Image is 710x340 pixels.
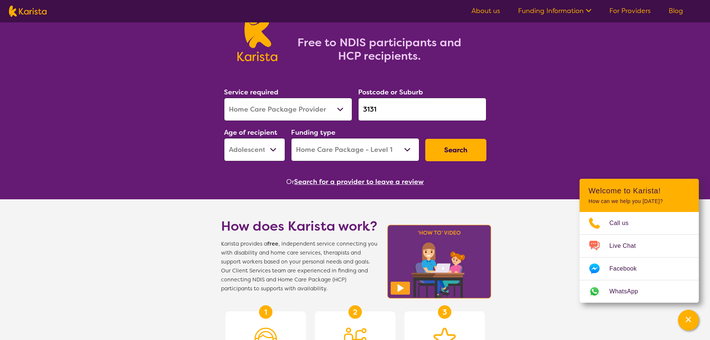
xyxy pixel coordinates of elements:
button: Search for a provider to leave a review [294,176,424,187]
div: Channel Menu [580,179,699,303]
a: Funding Information [518,6,591,15]
button: Search [425,139,486,161]
h2: Welcome to Karista! [588,186,690,195]
div: 3 [438,305,451,319]
span: Live Chat [609,240,645,252]
div: 1 [259,305,272,319]
div: 2 [348,305,362,319]
label: Service required [224,88,278,97]
label: Age of recipient [224,128,277,137]
h2: Free to NDIS participants and HCP recipients. [286,36,473,63]
span: Or [286,176,294,187]
img: Karista video [385,222,494,301]
p: How can we help you [DATE]? [588,198,690,205]
img: Karista logo [9,6,47,17]
b: free [267,240,278,247]
a: For Providers [609,6,651,15]
h1: How does Karista work? [221,217,378,235]
label: Funding type [291,128,335,137]
span: WhatsApp [609,286,647,297]
a: Web link opens in a new tab. [580,280,699,303]
button: Channel Menu [678,310,699,331]
span: Karista provides a , independent service connecting you with disability and home care services, t... [221,240,378,293]
a: Blog [669,6,683,15]
span: Facebook [609,263,646,274]
a: About us [471,6,500,15]
span: Call us [609,218,638,229]
input: Type [358,98,486,121]
label: Postcode or Suburb [358,88,423,97]
img: Karista logo [237,9,277,61]
ul: Choose channel [580,212,699,303]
